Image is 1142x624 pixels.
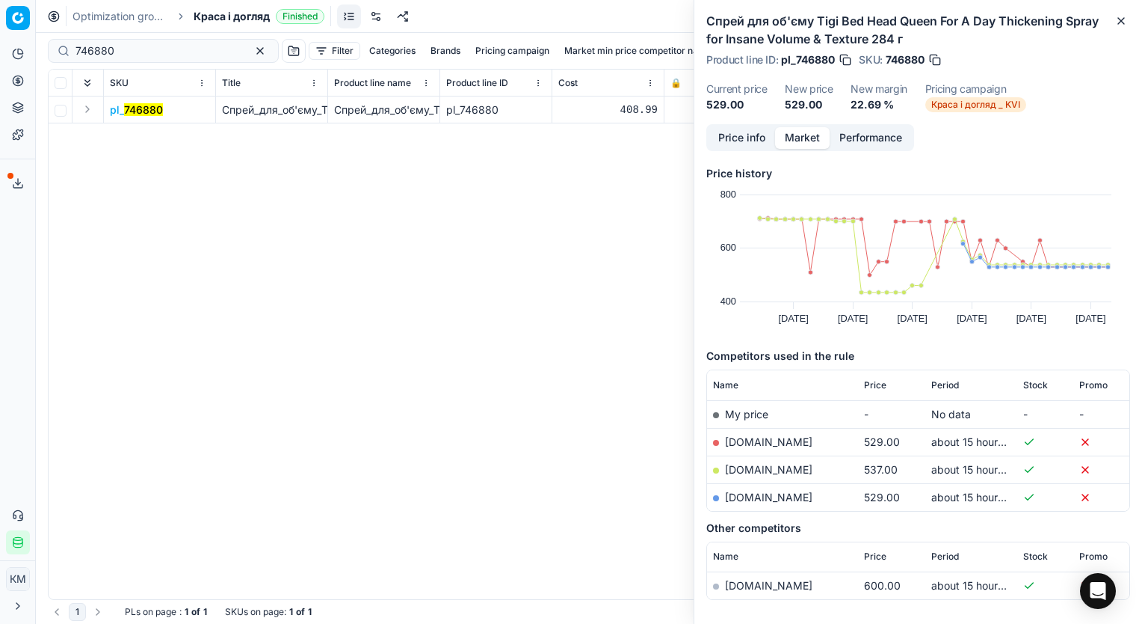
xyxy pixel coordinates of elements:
[713,379,738,391] span: Name
[110,103,163,117] button: pl_746880
[706,84,767,94] dt: Current price
[725,408,768,420] span: My price
[830,127,912,149] button: Performance
[859,55,883,65] span: SKU :
[670,77,682,89] span: 🔒
[706,12,1130,48] h2: Спрей для об'єму Tigi Bed Head Queen For A Day Thickening Spray for Insane Volume & Texture 284 г
[225,606,286,618] span: SKUs on page :
[1073,400,1129,428] td: -
[706,166,1130,181] h5: Price history
[194,9,324,24] span: Краса і доглядFinished
[925,84,1026,94] dt: Pricing campaign
[775,127,830,149] button: Market
[309,42,360,60] button: Filter
[851,97,907,112] dd: 22.69 %
[785,84,833,94] dt: New price
[720,242,736,253] text: 600
[706,55,778,65] span: Product line ID :
[125,606,207,618] div: :
[785,97,833,112] dd: 529.00
[898,313,928,324] text: [DATE]
[425,42,466,60] button: Brands
[558,42,717,60] button: Market min price competitor name
[1016,313,1046,324] text: [DATE]
[191,606,200,618] strong: of
[778,313,808,324] text: [DATE]
[864,551,886,563] span: Price
[851,84,907,94] dt: New margin
[48,603,107,621] nav: pagination
[864,491,900,504] span: 529.00
[89,603,107,621] button: Go to next page
[558,77,578,89] span: Cost
[931,491,1025,504] span: about 15 hours ago
[446,103,546,117] div: pl_746880
[706,521,1130,536] h5: Other competitors
[1079,379,1108,391] span: Promo
[864,579,901,592] span: 600.00
[886,52,925,67] span: 746880
[864,435,900,448] span: 529.00
[222,103,755,116] span: Спрей_для_об'єму_Tigi_Bed_Head_Queen_For_A_Day_Thickening_Spray_for_Insane_Volume_&_Texture_284_г
[78,74,96,92] button: Expand all
[72,9,168,24] a: Optimization groups
[925,97,1026,112] span: Краса і догляд _ KVI
[864,463,898,476] span: 537.00
[931,463,1025,476] span: about 15 hours ago
[957,313,987,324] text: [DATE]
[194,9,270,24] span: Краса і догляд
[124,103,163,116] mark: 746880
[725,463,812,476] a: [DOMAIN_NAME]
[203,606,207,618] strong: 1
[334,77,411,89] span: Product line name
[75,43,239,58] input: Search by SKU or title
[72,9,324,24] nav: breadcrumb
[931,551,959,563] span: Period
[446,77,508,89] span: Product line ID
[308,606,312,618] strong: 1
[1023,379,1048,391] span: Stock
[725,579,812,592] a: [DOMAIN_NAME]
[713,551,738,563] span: Name
[709,127,775,149] button: Price info
[706,349,1130,364] h5: Competitors used in the rule
[276,9,324,24] span: Finished
[931,579,1025,592] span: about 15 hours ago
[838,313,868,324] text: [DATE]
[7,568,29,590] span: КM
[334,103,433,117] div: Спрей_для_об'єму_Tigi_Bed_Head_Queen_For_A_Day_Thickening_Spray_for_Insane_Volume_&_Texture_284_г
[720,296,736,307] text: 400
[1075,313,1105,324] text: [DATE]
[925,400,1017,428] td: No data
[781,52,835,67] span: pl_746880
[469,42,555,60] button: Pricing campaign
[725,435,812,448] a: [DOMAIN_NAME]
[296,606,305,618] strong: of
[363,42,422,60] button: Categories
[78,100,96,118] button: Expand
[110,103,163,117] span: pl_
[1017,400,1073,428] td: -
[558,103,658,117] div: 408.99
[706,97,767,112] dd: 529.00
[48,603,66,621] button: Go to previous page
[858,400,925,428] td: -
[931,379,959,391] span: Period
[1023,551,1048,563] span: Stock
[222,77,241,89] span: Title
[110,77,129,89] span: SKU
[725,491,812,504] a: [DOMAIN_NAME]
[720,189,736,200] text: 800
[125,606,176,618] span: PLs on page
[185,606,188,618] strong: 1
[1079,551,1108,563] span: Promo
[6,567,30,591] button: КM
[931,435,1025,448] span: about 15 hours ago
[289,606,293,618] strong: 1
[864,379,886,391] span: Price
[1080,573,1116,609] div: Open Intercom Messenger
[69,603,86,621] button: 1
